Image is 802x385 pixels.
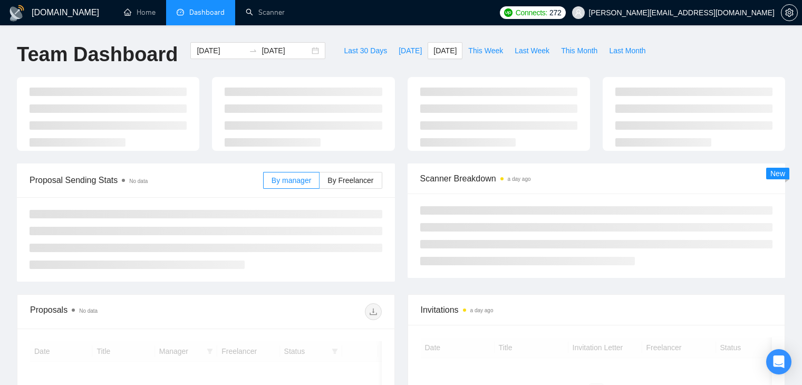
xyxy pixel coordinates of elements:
span: This Week [468,45,503,56]
span: Dashboard [189,8,225,17]
span: 272 [549,7,561,18]
button: Last Week [509,42,555,59]
span: user [575,9,582,16]
input: Start date [197,45,245,56]
time: a day ago [470,307,494,313]
span: This Month [561,45,597,56]
div: Open Intercom Messenger [766,349,791,374]
h1: Team Dashboard [17,42,178,67]
span: Proposal Sending Stats [30,174,263,187]
span: Connects: [516,7,547,18]
a: setting [781,8,798,17]
a: searchScanner [246,8,285,17]
time: a day ago [508,176,531,182]
span: Last Week [515,45,549,56]
span: By manager [272,176,311,185]
span: [DATE] [433,45,457,56]
span: setting [781,8,797,17]
span: No data [129,178,148,184]
button: [DATE] [393,42,428,59]
span: Invitations [421,303,772,316]
img: logo [8,5,25,22]
span: Last Month [609,45,645,56]
span: Scanner Breakdown [420,172,773,185]
a: homeHome [124,8,156,17]
div: Proposals [30,303,206,320]
span: By Freelancer [327,176,373,185]
span: dashboard [177,8,184,16]
span: [DATE] [399,45,422,56]
span: to [249,46,257,55]
button: Last Month [603,42,651,59]
input: End date [262,45,310,56]
span: Last 30 Days [344,45,387,56]
button: Last 30 Days [338,42,393,59]
span: No data [79,308,98,314]
button: This Month [555,42,603,59]
button: setting [781,4,798,21]
span: swap-right [249,46,257,55]
button: This Week [462,42,509,59]
img: upwork-logo.png [504,8,513,17]
span: New [770,169,785,178]
button: [DATE] [428,42,462,59]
